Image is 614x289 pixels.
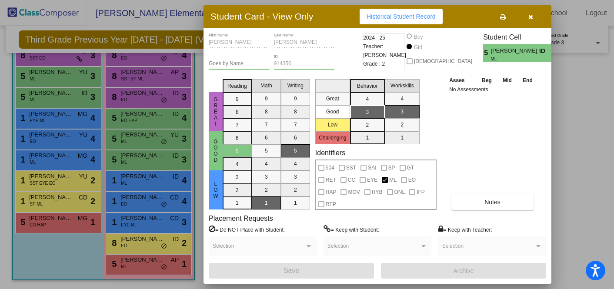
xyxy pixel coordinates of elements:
[407,163,414,173] span: GT
[414,43,422,51] div: Girl
[408,175,416,185] span: EO
[209,225,285,234] label: = Do NOT Place with Student:
[363,33,385,42] span: 2024 - 25
[483,33,559,41] h3: Student Cell
[372,187,383,197] span: HYB
[284,267,299,274] span: Save
[209,214,273,223] label: Placement Requests
[417,187,425,197] span: IFP
[346,163,356,173] span: SST
[438,225,492,234] label: = Keep with Teacher:
[476,76,497,85] th: Beg
[326,187,337,197] span: HAP
[212,139,220,163] span: Good
[539,47,551,56] span: ID
[551,48,559,58] span: 3
[491,56,533,62] span: ML
[360,9,443,24] button: Historical Student Record
[389,175,397,185] span: ML
[414,56,472,66] span: [DEMOGRAPHIC_DATA]
[367,175,377,185] span: EYE
[491,47,539,56] span: [PERSON_NAME]
[414,33,423,41] div: Boy
[212,181,220,199] span: Low
[483,48,491,58] span: 5
[368,163,376,173] span: SAI
[447,76,476,85] th: Asses
[315,149,345,157] label: Identifiers
[363,42,406,60] span: Teacher: [PERSON_NAME]
[212,96,220,127] span: Great
[210,11,314,22] h3: Student Card - View Only
[454,267,474,274] span: Archive
[326,175,336,185] span: RET
[388,163,395,173] span: SP
[324,225,379,234] label: = Keep with Student:
[326,163,334,173] span: 504
[447,85,538,94] td: No Assessments
[367,13,436,20] span: Historical Student Record
[451,194,534,210] button: Notes
[484,199,501,206] span: Notes
[348,175,355,185] span: CC
[209,61,270,67] input: goes by name
[348,187,360,197] span: MOV
[363,60,385,68] span: Grade : 2
[517,76,538,85] th: End
[394,187,405,197] span: ONL
[381,263,546,279] button: Archive
[209,263,374,279] button: Save
[274,61,335,67] input: Enter ID
[326,199,336,209] span: RFP
[497,76,517,85] th: Mid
